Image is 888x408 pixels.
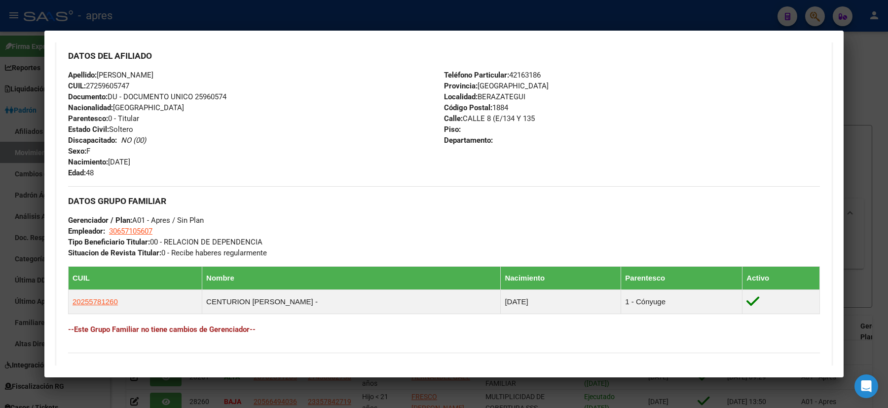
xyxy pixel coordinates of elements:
[444,71,541,80] span: 42163186
[501,267,621,290] th: Nacimiento
[69,267,202,290] th: CUIL
[68,125,109,134] strong: Estado Civil:
[68,158,108,166] strong: Nacimiento:
[68,71,153,80] span: [PERSON_NAME]
[68,103,113,112] strong: Nacionalidad:
[68,92,226,101] span: DU - DOCUMENTO UNICO 25960574
[68,168,94,177] span: 48
[621,290,742,314] td: 1 - Cónyuge
[742,267,820,290] th: Activo
[68,50,820,61] h3: DATOS DEL AFILIADO
[444,114,463,123] strong: Calle:
[68,238,262,246] span: 00 - RELACION DE DEPENDENCIA
[68,248,161,257] strong: Situacion de Revista Titular:
[73,297,118,306] span: 20255781260
[68,216,132,225] strong: Gerenciador / Plan:
[68,324,820,335] h4: --Este Grupo Familiar no tiene cambios de Gerenciador--
[109,227,152,236] span: 30657105607
[68,238,150,246] strong: Tipo Beneficiario Titular:
[202,267,501,290] th: Nombre
[854,374,878,398] div: Open Intercom Messenger
[68,82,86,90] strong: CUIL:
[444,114,535,123] span: CALLE 8 (E/134 Y 135
[68,114,108,123] strong: Parentesco:
[68,196,820,206] h3: DATOS GRUPO FAMILIAR
[444,92,478,101] strong: Localidad:
[444,71,509,80] strong: Teléfono Particular:
[444,125,461,134] strong: Piso:
[68,158,130,166] span: [DATE]
[501,290,621,314] td: [DATE]
[68,71,97,80] strong: Apellido:
[68,147,86,156] strong: Sexo:
[621,267,742,290] th: Parentesco
[68,125,133,134] span: Soltero
[444,103,508,112] span: 1884
[444,92,525,101] span: BERAZATEGUI
[444,103,492,112] strong: Código Postal:
[444,82,549,90] span: [GEOGRAPHIC_DATA]
[202,290,501,314] td: CENTURION [PERSON_NAME] -
[68,216,204,225] span: A01 - Apres / Sin Plan
[68,248,267,257] span: 0 - Recibe haberes regularmente
[444,136,493,145] strong: Departamento:
[68,82,129,90] span: 27259605747
[68,168,86,177] strong: Edad:
[68,136,117,145] strong: Discapacitado:
[121,136,146,145] i: NO (00)
[68,103,184,112] span: [GEOGRAPHIC_DATA]
[68,227,105,236] strong: Empleador:
[68,147,90,156] span: F
[68,92,108,101] strong: Documento:
[68,114,139,123] span: 0 - Titular
[444,82,478,90] strong: Provincia:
